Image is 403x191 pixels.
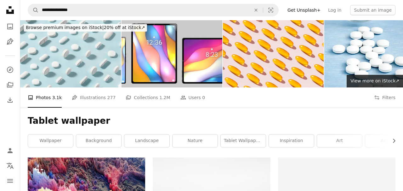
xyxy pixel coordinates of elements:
[26,25,104,30] span: Browse premium images on iStock |
[72,87,116,108] a: Illustrations 277
[4,63,16,76] a: Explore
[317,134,362,147] a: art
[284,5,324,15] a: Get Unsplash+
[4,79,16,91] a: Collections
[350,5,395,15] button: Submit an image
[249,4,263,16] button: Clear
[107,94,116,101] span: 277
[4,144,16,157] a: Log in / Sign up
[202,94,205,101] span: 0
[28,4,39,16] button: Search Unsplash
[28,115,395,127] h1: Tablet wallpaper
[28,134,73,147] a: wallpaper
[159,94,170,101] span: 1.2M
[4,4,16,18] a: Home — Unsplash
[180,87,205,108] a: Users 0
[4,159,16,172] button: Language
[350,78,399,83] span: View more on iStock ↗
[223,20,324,87] img: Soft Fish Oil Capsules on Pink Background
[28,4,279,16] form: Find visuals sitewide
[24,24,147,32] div: 20% off at iStock ↗
[263,4,278,16] button: Visual search
[126,87,170,108] a: Collections 1.2M
[388,134,395,147] button: scroll list to the right
[124,134,169,147] a: landscape
[4,35,16,48] a: Illustrations
[269,134,314,147] a: inspiration
[76,134,121,147] a: background
[324,5,345,15] a: Log in
[347,75,403,87] a: View more on iStock↗
[4,20,16,33] a: Photos
[374,87,395,108] button: Filters
[20,20,151,35] a: Browse premium images on iStock|20% off at iStock↗
[4,94,16,106] a: Download History
[173,134,218,147] a: nature
[20,20,121,87] img: White Pills
[4,175,16,187] button: Menu
[221,134,266,147] a: tablet wallpaper anime
[122,20,222,87] img: Generic phone and tablets lock screens with 3D art wallpaper. Set of three. Isolated on gray.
